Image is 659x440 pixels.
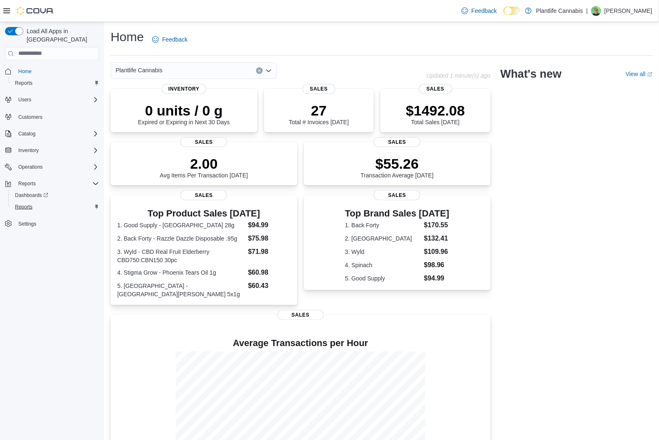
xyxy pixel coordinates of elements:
[2,178,102,189] button: Reports
[345,221,421,229] dt: 1. Back Forty
[117,209,291,219] h3: Top Product Sales [DATE]
[15,111,99,122] span: Customers
[345,261,421,269] dt: 4. Spinach
[374,137,420,147] span: Sales
[248,281,291,291] dd: $60.43
[586,6,588,16] p: |
[117,338,484,348] h4: Average Transactions per Hour
[248,247,291,257] dd: $71.98
[15,162,46,172] button: Operations
[424,234,449,243] dd: $132.41
[18,96,31,103] span: Users
[345,209,449,219] h3: Top Brand Sales [DATE]
[501,67,562,81] h2: What's new
[162,84,206,94] span: Inventory
[12,190,99,200] span: Dashboards
[12,202,36,212] a: Reports
[536,6,583,16] p: Plantlife Cannabis
[8,77,102,89] button: Reports
[15,179,99,189] span: Reports
[15,129,99,139] span: Catalog
[302,84,335,94] span: Sales
[15,145,99,155] span: Inventory
[345,234,421,243] dt: 2. [GEOGRAPHIC_DATA]
[360,155,434,172] p: $55.26
[406,102,465,125] div: Total Sales [DATE]
[289,102,349,119] p: 27
[8,189,102,201] a: Dashboards
[18,68,32,75] span: Home
[15,179,39,189] button: Reports
[2,94,102,106] button: Users
[2,65,102,77] button: Home
[18,164,43,170] span: Operations
[265,67,272,74] button: Open list of options
[277,310,324,320] span: Sales
[160,155,248,179] div: Avg Items Per Transaction [DATE]
[180,137,227,147] span: Sales
[424,247,449,257] dd: $109.96
[15,219,39,229] a: Settings
[15,95,35,105] button: Users
[15,162,99,172] span: Operations
[2,111,102,123] button: Customers
[2,218,102,230] button: Settings
[12,78,36,88] a: Reports
[15,129,39,139] button: Catalog
[117,268,245,277] dt: 4. Stigma Grow - Phoenix Tears Oil 1g
[15,66,35,76] a: Home
[18,180,36,187] span: Reports
[419,84,452,94] span: Sales
[458,2,500,19] a: Feedback
[111,29,144,45] h1: Home
[17,7,54,15] img: Cova
[406,102,465,119] p: $1492.08
[160,155,248,172] p: 2.00
[345,274,421,283] dt: 5. Good Supply
[374,190,420,200] span: Sales
[117,221,245,229] dt: 1. Good Supply - [GEOGRAPHIC_DATA] 28g
[360,155,434,179] div: Transaction Average [DATE]
[426,72,490,79] p: Updated 1 minute(s) ago
[23,27,99,44] span: Load All Apps in [GEOGRAPHIC_DATA]
[2,128,102,140] button: Catalog
[18,130,35,137] span: Catalog
[248,220,291,230] dd: $94.99
[117,234,245,243] dt: 2. Back Forty - Razzle Dazzle Disposable .95g
[15,219,99,229] span: Settings
[116,65,163,75] span: Plantlife Cannabis
[138,102,230,125] div: Expired or Expiring in Next 30 Days
[424,273,449,283] dd: $94.99
[647,72,652,77] svg: External link
[256,67,263,74] button: Clear input
[248,268,291,278] dd: $60.98
[138,102,230,119] p: 0 units / 0 g
[117,282,245,298] dt: 5. [GEOGRAPHIC_DATA] - [GEOGRAPHIC_DATA][PERSON_NAME] 5x1g
[248,234,291,243] dd: $75.98
[15,80,32,86] span: Reports
[180,190,227,200] span: Sales
[424,260,449,270] dd: $98.96
[15,112,46,122] a: Customers
[18,221,36,227] span: Settings
[149,31,191,48] a: Feedback
[18,114,42,120] span: Customers
[15,145,42,155] button: Inventory
[605,6,652,16] p: [PERSON_NAME]
[12,202,99,212] span: Reports
[15,192,48,199] span: Dashboards
[162,35,188,44] span: Feedback
[2,145,102,156] button: Inventory
[2,161,102,173] button: Operations
[5,62,99,251] nav: Complex example
[591,6,601,16] div: Bill Marsh
[12,190,52,200] a: Dashboards
[345,248,421,256] dt: 3. Wyld
[471,7,497,15] span: Feedback
[626,71,652,77] a: View allExternal link
[504,7,521,15] input: Dark Mode
[12,78,99,88] span: Reports
[424,220,449,230] dd: $170.55
[15,204,32,210] span: Reports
